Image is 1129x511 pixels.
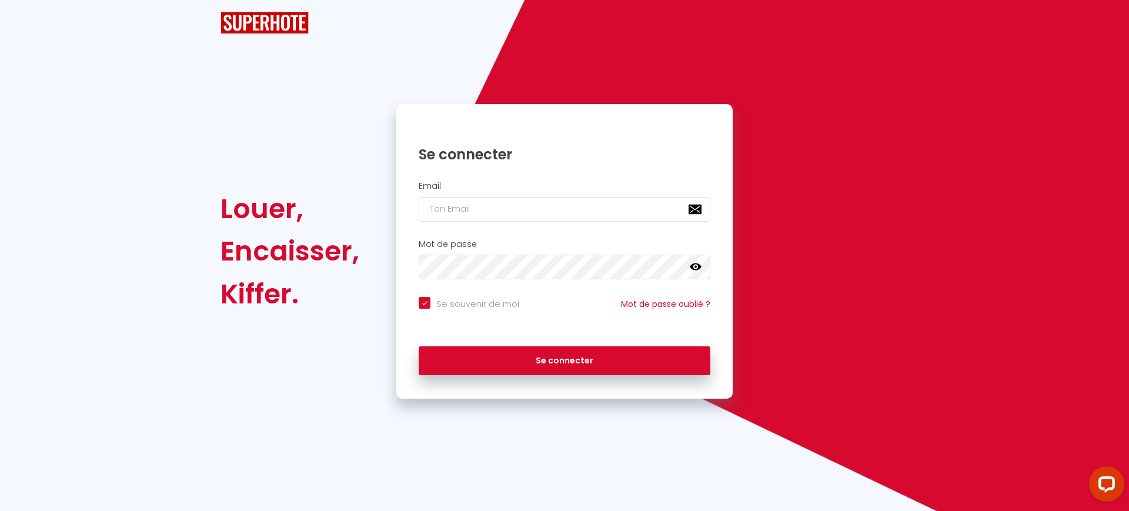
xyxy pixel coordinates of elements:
img: SuperHote logo [221,12,309,34]
iframe: LiveChat chat widget [1080,462,1129,511]
h1: Se connecter [419,145,710,163]
input: Ton Email [419,197,710,222]
a: Mot de passe oublié ? [621,298,710,310]
div: Louer, [221,188,359,230]
h2: Email [419,181,710,191]
div: Kiffer. [221,273,359,315]
div: Encaisser, [221,230,359,272]
h2: Mot de passe [419,239,710,249]
button: Se connecter [419,346,710,376]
